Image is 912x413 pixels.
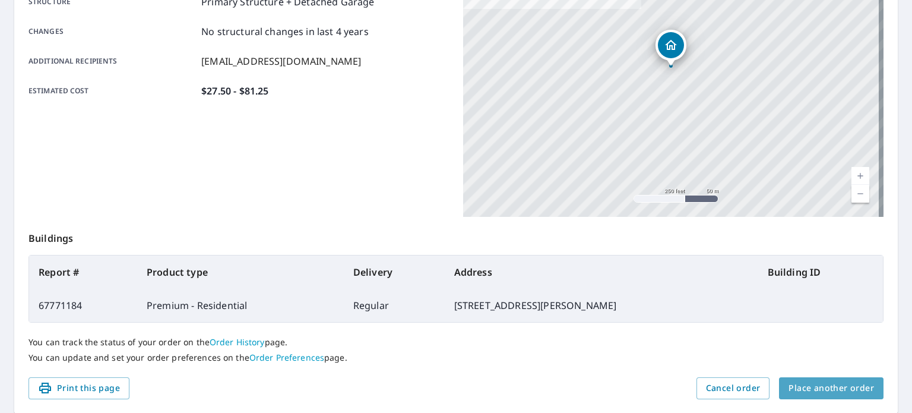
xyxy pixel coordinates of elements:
[696,377,770,399] button: Cancel order
[137,289,344,322] td: Premium - Residential
[779,377,883,399] button: Place another order
[201,24,369,39] p: No structural changes in last 4 years
[38,381,120,396] span: Print this page
[28,84,197,98] p: Estimated cost
[758,256,883,289] th: Building ID
[28,54,197,68] p: Additional recipients
[29,289,137,322] td: 67771184
[137,256,344,289] th: Product type
[28,24,197,39] p: Changes
[788,381,874,396] span: Place another order
[706,381,761,396] span: Cancel order
[344,256,445,289] th: Delivery
[28,377,129,399] button: Print this page
[851,185,869,203] a: Current Level 17, Zoom Out
[28,352,883,363] p: You can update and set your order preferences on the page.
[445,256,758,289] th: Address
[655,30,686,67] div: Dropped pin, building 1, Residential property, 805 Cahill Dr Cheyenne, WY 82001
[201,54,361,68] p: [EMAIL_ADDRESS][DOMAIN_NAME]
[445,289,758,322] td: [STREET_ADDRESS][PERSON_NAME]
[28,217,883,255] p: Buildings
[210,336,265,348] a: Order History
[851,167,869,185] a: Current Level 17, Zoom In
[28,337,883,348] p: You can track the status of your order on the page.
[249,352,324,363] a: Order Preferences
[29,256,137,289] th: Report #
[201,84,268,98] p: $27.50 - $81.25
[344,289,445,322] td: Regular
